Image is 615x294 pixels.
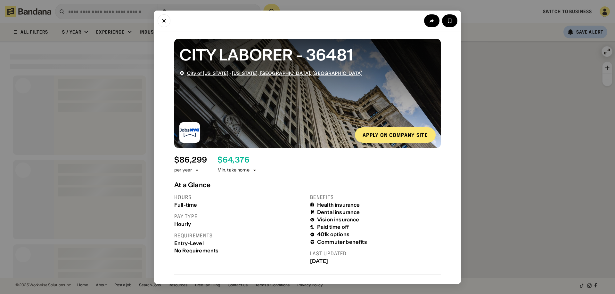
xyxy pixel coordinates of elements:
div: CITY LABORER - 36481 [179,44,436,65]
div: Hourly [174,221,305,227]
img: City of New York logo [179,122,200,142]
div: No Requirements [174,247,305,253]
div: Benefits [310,194,441,200]
a: [US_STATE], [GEOGRAPHIC_DATA], [GEOGRAPHIC_DATA] [232,70,363,76]
div: At a Glance [174,181,441,188]
div: Paid time off [317,224,349,230]
div: 401k options [317,231,349,237]
div: Min. take home [217,167,257,173]
div: [DATE] [310,258,441,264]
div: $ 86,299 [174,155,207,164]
div: Entry-Level [174,240,305,246]
div: Apply on company site [363,132,428,137]
div: $ 64,376 [217,155,250,164]
div: Dental insurance [317,209,360,215]
div: Commuter benefits [317,239,367,245]
div: · [187,70,363,76]
div: Vision insurance [317,217,359,223]
a: Apply on company site [355,127,436,142]
button: Close [158,14,170,27]
div: Hours [174,194,305,200]
div: Full-time [174,202,305,208]
div: Requirements [174,232,305,239]
div: Pay type [174,213,305,219]
div: per year [174,167,192,173]
a: City of [US_STATE] [187,70,229,76]
div: Last updated [310,250,441,257]
div: Health insurance [317,202,360,208]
